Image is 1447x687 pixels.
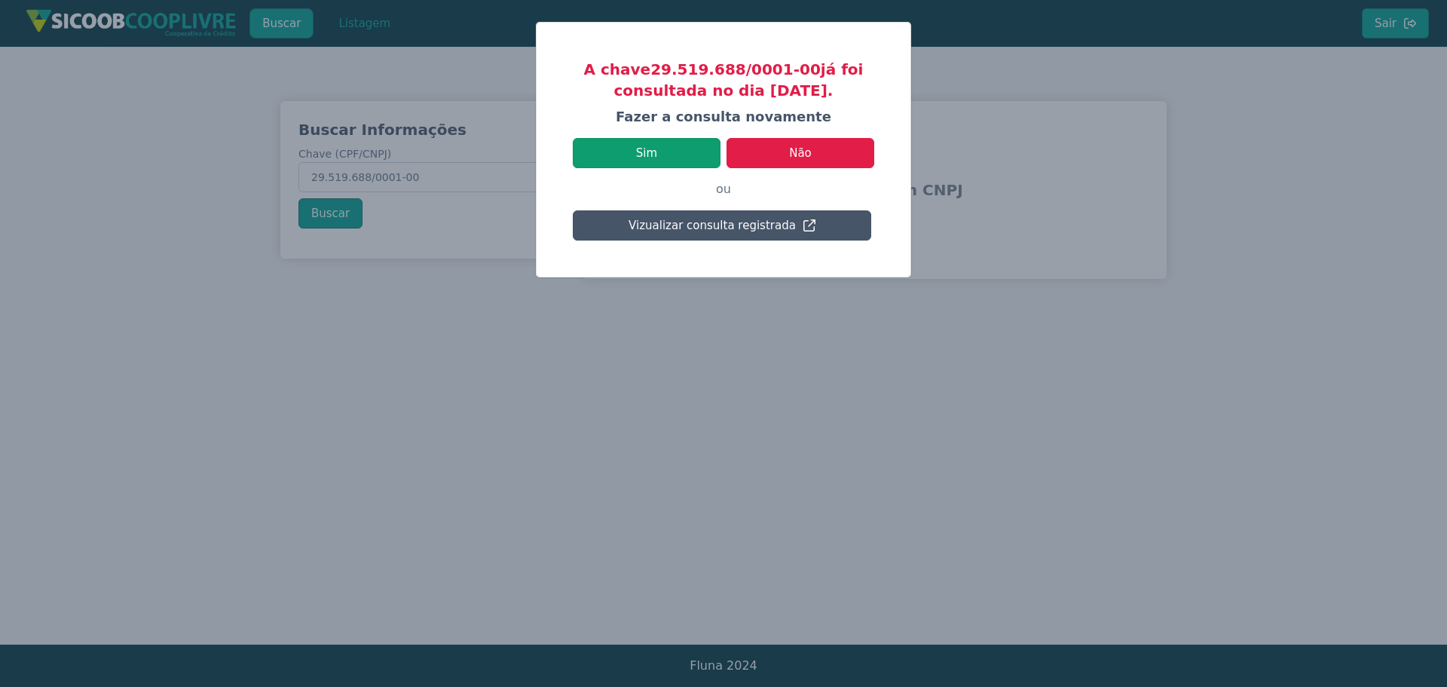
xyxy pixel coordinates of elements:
[573,210,871,241] button: Vizualizar consulta registrada
[573,59,874,101] h3: A chave 29.519.688/0001-00 já foi consultada no dia [DATE].
[727,138,874,168] button: Não
[573,107,874,126] h4: Fazer a consulta novamente
[573,168,874,210] p: ou
[573,138,720,168] button: Sim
